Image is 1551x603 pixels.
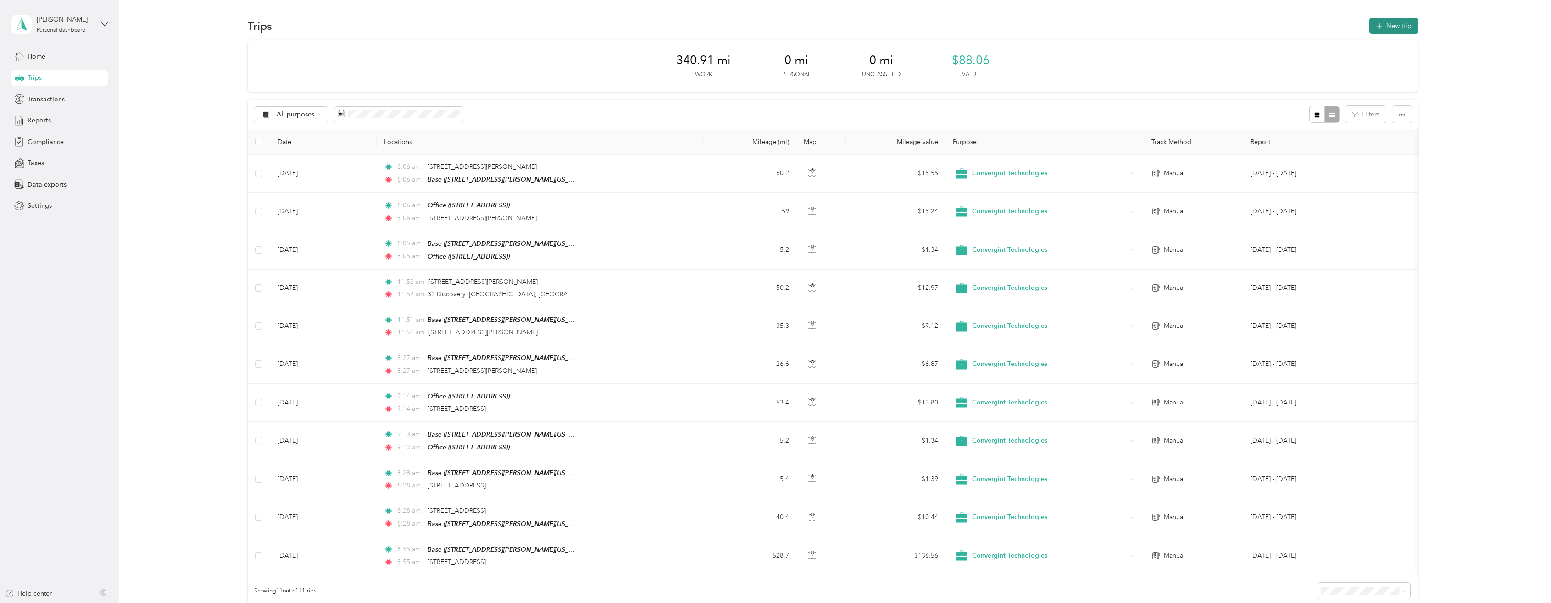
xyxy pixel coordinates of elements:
span: Data exports [28,180,67,189]
span: Manual [1164,359,1184,369]
span: Trips [28,73,42,83]
td: 59 [703,193,796,231]
td: $10.44 [846,498,945,537]
td: 53.4 [703,384,796,422]
td: $15.55 [846,155,945,193]
span: 8:27 am [397,353,423,363]
span: 11:52 am [397,289,423,299]
span: Manual [1164,206,1184,216]
span: 0 mi [784,53,808,68]
span: 8:05 am [397,251,423,261]
td: 5.2 [703,422,796,460]
span: Base ([STREET_ADDRESS][PERSON_NAME][US_STATE]) [428,176,589,183]
td: Aug 1 - 31, 2025 [1243,270,1372,307]
iframe: Everlance-gr Chat Button Frame [1500,552,1551,603]
td: $136.56 [846,537,945,575]
td: $1.34 [846,422,945,460]
td: [DATE] [270,155,377,193]
td: 35.3 [703,307,796,345]
span: Manual [1164,398,1184,408]
span: 8:05 am [397,238,423,249]
span: Showing 11 out of 11 trips [248,587,316,595]
button: Filters [1345,106,1386,123]
span: Taxes [28,158,44,168]
span: Convergint Technologies [972,359,1126,369]
span: 0 mi [869,53,893,68]
span: 11:52 am [397,277,424,287]
td: [DATE] [270,498,377,537]
div: Help center [5,589,52,598]
td: [DATE] [270,384,377,422]
td: 60.2 [703,155,796,193]
td: Aug 1 - 31, 2025 [1243,384,1372,422]
p: Unclassified [862,71,901,79]
span: 11:51 am [397,315,423,325]
td: [DATE] [270,537,377,575]
span: 8:06 am [397,162,423,172]
span: Office ([STREET_ADDRESS]) [428,201,510,209]
span: 8:28 am [397,481,423,491]
span: Manual [1164,512,1184,522]
span: Home [28,52,45,61]
td: [DATE] [270,193,377,231]
span: 32 Discovery, [GEOGRAPHIC_DATA], [GEOGRAPHIC_DATA], [GEOGRAPHIC_DATA] [428,290,674,298]
span: 9:13 am [397,429,423,439]
td: [DATE] [270,460,377,498]
td: $13.80 [846,384,945,422]
td: 5.2 [703,231,796,270]
span: Convergint Technologies [972,512,1126,522]
span: Convergint Technologies [972,321,1126,331]
span: Manual [1164,168,1184,178]
span: 340.91 mi [676,53,731,68]
span: 8:55 am [397,557,423,567]
div: Personal dashboard [37,28,86,33]
td: $1.39 [846,460,945,498]
th: Track Method [1144,129,1243,155]
td: Aug 1 - 31, 2025 [1243,537,1372,575]
span: 8:28 am [397,468,423,478]
th: Date [270,129,377,155]
td: Aug 1 - 31, 2025 [1243,231,1372,270]
td: Aug 1 - 31, 2025 [1243,193,1372,231]
span: Manual [1164,474,1184,484]
td: $6.87 [846,345,945,383]
span: Manual [1164,436,1184,446]
p: Personal [782,71,811,79]
span: [STREET_ADDRESS] [428,481,486,489]
h1: Trips [248,21,272,31]
span: Base ([STREET_ADDRESS][PERSON_NAME][US_STATE]) [428,546,589,553]
span: Manual [1164,551,1184,561]
span: 8:55 am [397,544,423,554]
td: $15.24 [846,193,945,231]
td: Aug 1 - 31, 2025 [1243,307,1372,345]
span: Convergint Technologies [972,206,1126,216]
td: [DATE] [270,270,377,307]
th: Report [1243,129,1372,155]
th: Purpose [945,129,1144,155]
span: [STREET_ADDRESS][PERSON_NAME] [428,367,537,375]
td: [DATE] [270,231,377,270]
span: Base ([STREET_ADDRESS][PERSON_NAME][US_STATE]) [428,469,589,477]
span: Office ([STREET_ADDRESS]) [428,393,510,400]
span: Reports [28,116,51,125]
td: 5.4 [703,460,796,498]
p: Value [962,71,979,79]
th: Mileage value [846,129,945,155]
span: Base ([STREET_ADDRESS][PERSON_NAME][US_STATE]) [428,316,589,324]
span: [STREET_ADDRESS][PERSON_NAME] [428,163,537,171]
span: Manual [1164,321,1184,331]
span: Office ([STREET_ADDRESS]) [428,253,510,260]
td: [DATE] [270,345,377,383]
span: Settings [28,201,52,210]
span: Base ([STREET_ADDRESS][PERSON_NAME][US_STATE]) [428,520,589,528]
span: Transactions [28,94,65,104]
td: 528.7 [703,537,796,575]
span: 8:27 am [397,366,423,376]
span: Base ([STREET_ADDRESS][PERSON_NAME][US_STATE]) [428,431,589,438]
span: 11:51 am [397,327,424,337]
span: Convergint Technologies [972,283,1126,293]
span: 9:14 am [397,391,423,401]
span: Convergint Technologies [972,474,1126,484]
span: 9:13 am [397,443,423,453]
td: 50.2 [703,270,796,307]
